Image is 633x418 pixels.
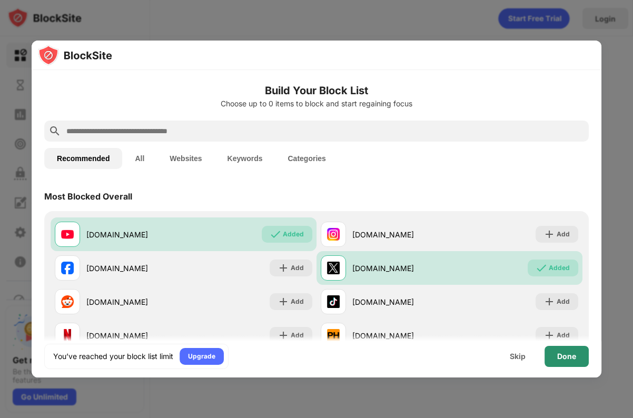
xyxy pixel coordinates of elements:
div: [DOMAIN_NAME] [352,296,449,307]
div: Add [291,330,304,341]
div: Skip [510,352,526,361]
div: [DOMAIN_NAME] [86,296,183,307]
img: favicons [61,329,74,342]
div: Added [549,263,570,273]
img: search.svg [48,125,61,137]
div: You’ve reached your block list limit [53,351,173,362]
div: [DOMAIN_NAME] [352,229,449,240]
div: [DOMAIN_NAME] [352,263,449,274]
div: Add [557,296,570,307]
div: Add [291,263,304,273]
div: Upgrade [188,351,215,362]
button: Categories [275,148,338,169]
div: [DOMAIN_NAME] [86,229,183,240]
div: Add [557,330,570,341]
img: favicons [327,295,340,308]
div: Add [557,229,570,240]
button: Keywords [215,148,275,169]
div: Choose up to 0 items to block and start regaining focus [44,99,589,108]
div: Add [291,296,304,307]
img: favicons [327,262,340,274]
div: [DOMAIN_NAME] [86,330,183,341]
button: All [122,148,157,169]
div: Most Blocked Overall [44,191,132,202]
div: Added [283,229,304,240]
img: logo-blocksite.svg [38,45,112,66]
img: favicons [61,295,74,308]
div: [DOMAIN_NAME] [86,263,183,274]
img: favicons [61,228,74,241]
img: favicons [327,228,340,241]
button: Websites [157,148,214,169]
img: favicons [61,262,74,274]
img: favicons [327,329,340,342]
button: Recommended [44,148,122,169]
div: [DOMAIN_NAME] [352,330,449,341]
h6: Build Your Block List [44,83,589,98]
div: Done [557,352,576,361]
